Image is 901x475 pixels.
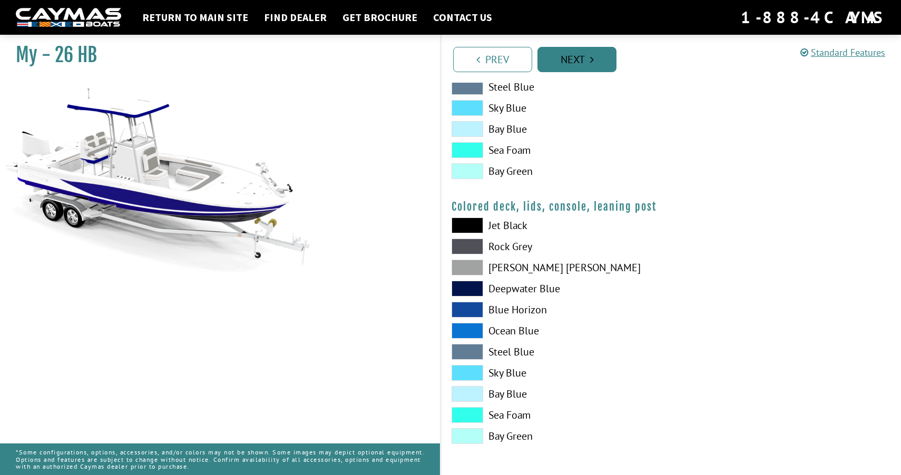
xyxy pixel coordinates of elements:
[259,11,332,24] a: Find Dealer
[452,79,661,95] label: Steel Blue
[800,46,885,58] a: Standard Features
[137,11,253,24] a: Return to main site
[452,344,661,360] label: Steel Blue
[452,163,661,179] label: Bay Green
[452,302,661,318] label: Blue Horizon
[452,323,661,339] label: Ocean Blue
[16,443,424,475] p: *Some configurations, options, accessories, and/or colors may not be shown. Some images may depic...
[337,11,423,24] a: Get Brochure
[428,11,497,24] a: Contact Us
[450,45,901,72] ul: Pagination
[453,47,532,72] a: Prev
[452,281,661,296] label: Deepwater Blue
[452,200,890,213] h4: Colored deck, lids, console, leaning post
[452,217,661,233] label: Jet Black
[452,428,661,444] label: Bay Green
[452,239,661,254] label: Rock Grey
[452,100,661,116] label: Sky Blue
[16,43,414,67] h1: My - 26 HB
[452,142,661,158] label: Sea Foam
[452,365,661,381] label: Sky Blue
[741,6,885,29] div: 1-888-4CAYMAS
[537,47,616,72] a: Next
[452,386,661,402] label: Bay Blue
[452,260,661,275] label: [PERSON_NAME] [PERSON_NAME]
[452,121,661,137] label: Bay Blue
[16,8,121,27] img: white-logo-c9c8dbefe5ff5ceceb0f0178aa75bf4bb51f6bca0971e226c86eb53dfe498488.png
[452,407,661,423] label: Sea Foam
